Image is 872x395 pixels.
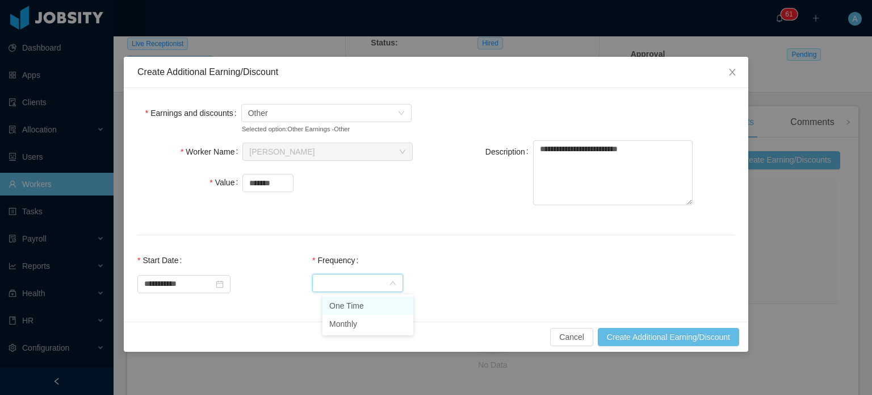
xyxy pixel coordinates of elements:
[216,280,224,288] i: icon: calendar
[550,328,593,346] button: Cancel
[181,147,242,156] label: Worker Name
[398,110,405,118] i: icon: down
[533,140,693,206] textarea: Description
[389,280,396,288] i: icon: down
[137,66,735,78] div: Create Additional Earning/Discount
[598,328,739,346] button: Create Additional Earning/Discount
[716,57,748,89] button: Close
[243,174,293,192] input: Value
[248,105,268,122] span: Other
[322,315,413,333] li: Monthly
[137,256,186,265] label: Start Date
[485,147,533,156] label: Description
[322,297,413,315] li: One Time
[145,109,241,118] label: Earnings and discounts
[728,68,737,77] i: icon: close
[209,178,242,187] label: Value
[249,143,315,160] div: Andres Figuera
[312,256,363,265] label: Frequency
[242,124,386,134] small: Selected option: Other Earnings - Other
[399,148,406,156] i: icon: down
